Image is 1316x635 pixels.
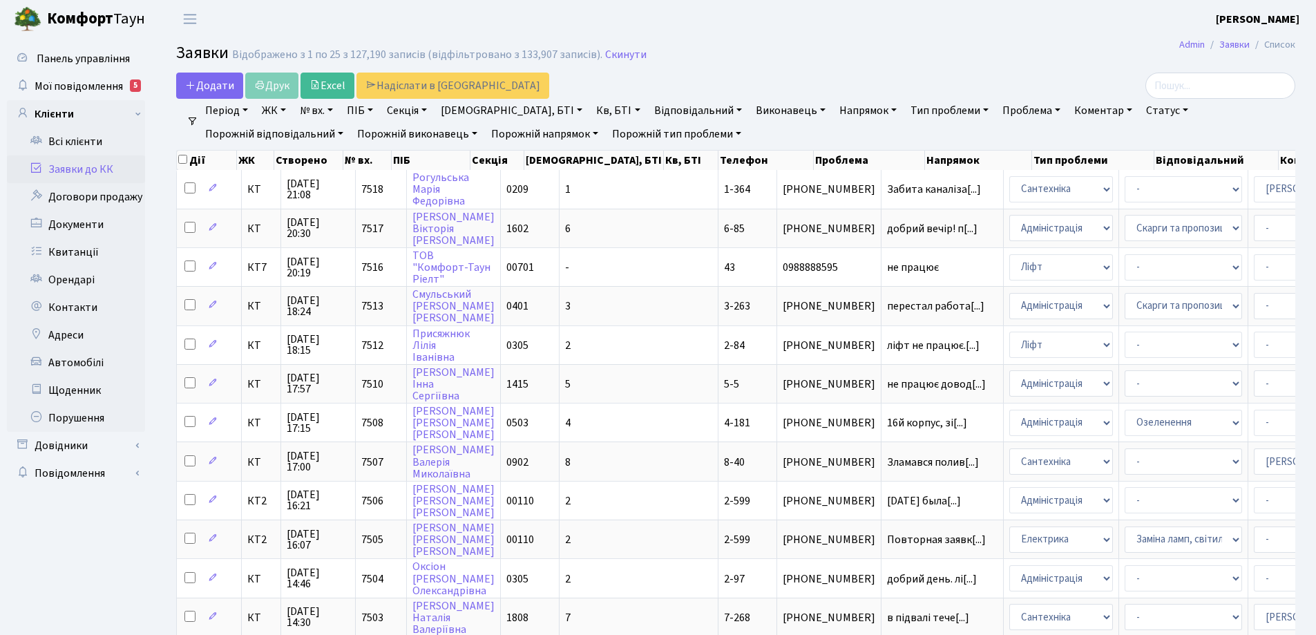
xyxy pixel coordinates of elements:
span: 1 [565,182,571,197]
a: [PERSON_NAME][PERSON_NAME][PERSON_NAME] [412,404,495,442]
span: 7504 [361,571,383,587]
span: [DATE] 16:07 [287,529,350,551]
a: ПІБ [341,99,379,122]
a: Заявки до КК [7,155,145,183]
span: Заявки [176,41,229,65]
span: [PHONE_NUMBER] [783,379,875,390]
span: добрий день. лі[...] [887,571,977,587]
span: [DATE] 14:46 [287,567,350,589]
span: [PHONE_NUMBER] [783,495,875,506]
span: КТ [247,612,275,623]
a: Оксіон[PERSON_NAME]Олександрівна [412,560,495,598]
span: Панель управління [37,51,130,66]
b: Комфорт [47,8,113,30]
span: 7-268 [724,610,750,625]
a: ТОВ"Комфорт-ТаунРіелт" [412,248,490,287]
span: 2 [565,532,571,547]
a: Відповідальний [649,99,747,122]
span: [DATE] 18:24 [287,295,350,317]
span: 7516 [361,260,383,275]
a: Панель управління [7,45,145,73]
a: РогульськаМаріяФедорівна [412,170,469,209]
span: 1602 [506,221,528,236]
span: КТ2 [247,534,275,545]
a: Напрямок [834,99,902,122]
span: 16й корпус, зі[...] [887,415,967,430]
span: 00110 [506,532,534,547]
span: Мої повідомлення [35,79,123,94]
span: 1415 [506,377,528,392]
span: перестал работа[...] [887,298,984,314]
a: [PERSON_NAME][PERSON_NAME][PERSON_NAME] [412,520,495,559]
span: 7512 [361,338,383,353]
a: Смульський[PERSON_NAME][PERSON_NAME] [412,287,495,325]
div: Відображено з 1 по 25 з 127,190 записів (відфільтровано з 133,907 записів). [232,48,602,61]
span: Таун [47,8,145,31]
span: 1-364 [724,182,750,197]
img: logo.png [14,6,41,33]
a: Адреси [7,321,145,349]
a: Додати [176,73,243,99]
a: Кв, БТІ [591,99,645,122]
a: Повідомлення [7,459,145,487]
span: [DATE] была[...] [887,493,961,509]
span: 6-85 [724,221,745,236]
a: Порожній тип проблеми [607,122,747,146]
a: Клієнти [7,100,145,128]
span: 0401 [506,298,528,314]
span: 7505 [361,532,383,547]
a: Мої повідомлення5 [7,73,145,100]
span: [DATE] 20:19 [287,256,350,278]
span: 0305 [506,571,528,587]
span: [PHONE_NUMBER] [783,340,875,351]
th: ПІБ [392,151,470,170]
span: 7518 [361,182,383,197]
span: КТ [247,574,275,585]
span: КТ [247,301,275,312]
span: Забита каналіза[...] [887,182,981,197]
a: [PERSON_NAME][PERSON_NAME][PERSON_NAME] [412,482,495,520]
span: добрий вечір! п[...] [887,221,978,236]
a: Автомобілі [7,349,145,377]
div: 5 [130,79,141,92]
th: Проблема [814,151,925,170]
th: Створено [274,151,343,170]
span: Додати [185,78,234,93]
a: Проблема [997,99,1066,122]
span: 2 [565,571,571,587]
span: 8 [565,455,571,470]
span: [DATE] 18:15 [287,334,350,356]
span: 00701 [506,260,534,275]
th: Дії [177,151,237,170]
a: Квитанції [7,238,145,266]
a: Порожній напрямок [486,122,604,146]
a: [PERSON_NAME]ІннаСергіївна [412,365,495,404]
span: 1808 [506,610,528,625]
span: 2-599 [724,493,750,509]
span: [PHONE_NUMBER] [783,301,875,312]
nav: breadcrumb [1158,30,1316,59]
span: 5 [565,377,571,392]
span: [PHONE_NUMBER] [783,612,875,623]
a: Тип проблеми [905,99,994,122]
th: Відповідальний [1154,151,1279,170]
th: Кв, БТІ [664,151,718,170]
th: № вх. [343,151,391,170]
span: 4-181 [724,415,750,430]
span: не працює [887,262,998,273]
li: Список [1250,37,1295,53]
a: Порушення [7,404,145,432]
span: 6 [565,221,571,236]
span: [PHONE_NUMBER] [783,457,875,468]
span: ліфт не працює.[...] [887,338,980,353]
a: [PERSON_NAME]ВалеріяМиколаївна [412,443,495,482]
span: 7517 [361,221,383,236]
a: Щоденник [7,377,145,404]
span: [DATE] 16:21 [287,489,350,511]
span: Повторная заявк[...] [887,532,986,547]
span: 2-84 [724,338,745,353]
span: [PHONE_NUMBER] [783,417,875,428]
span: 7 [565,610,571,625]
a: Документи [7,211,145,238]
span: КТ [247,340,275,351]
